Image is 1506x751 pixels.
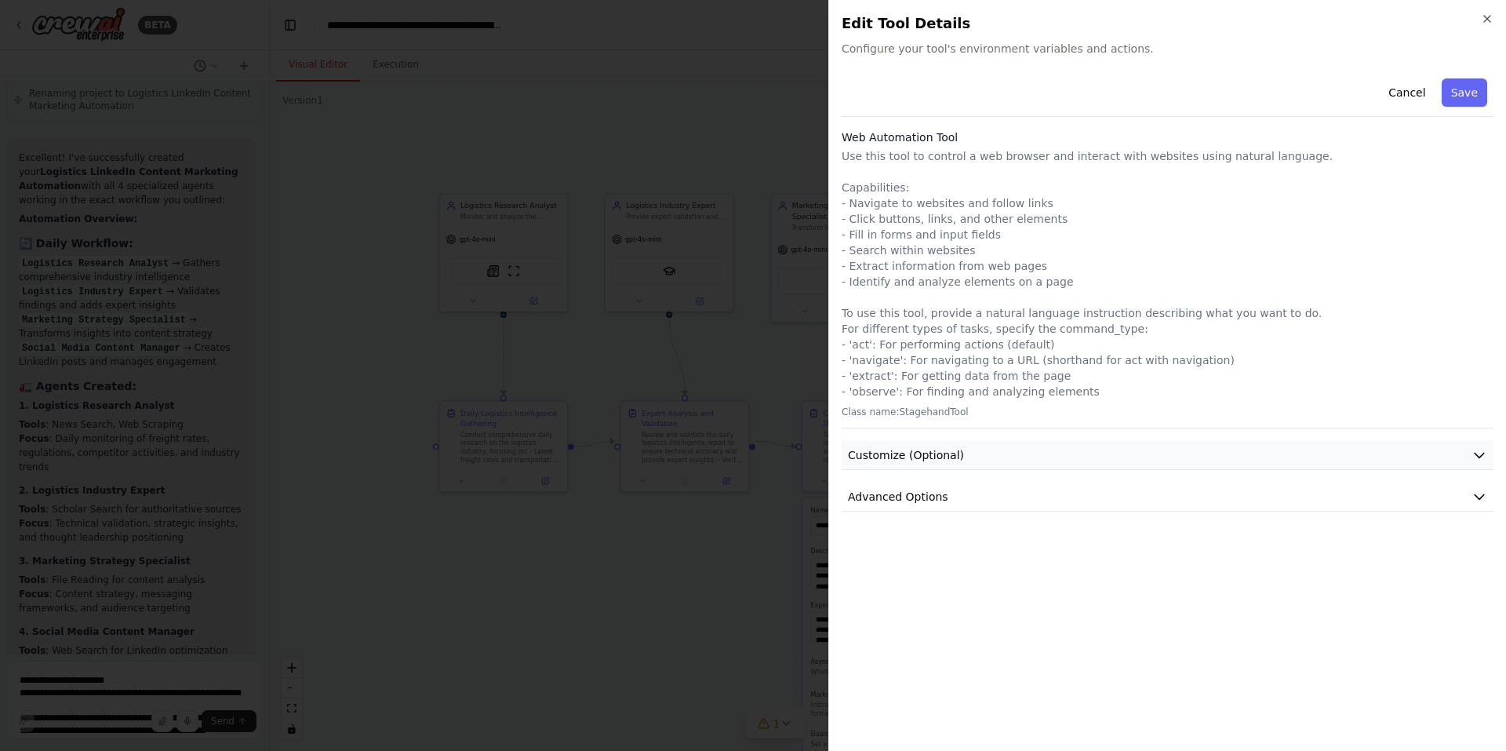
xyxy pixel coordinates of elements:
p: Use this tool to control a web browser and interact with websites using natural language. Capabil... [842,148,1493,399]
h2: Edit Tool Details [842,13,1493,35]
span: Advanced Options [848,489,948,505]
p: Class name: StagehandTool [842,406,1493,418]
button: Customize (Optional) [842,441,1493,470]
h3: Web Automation Tool [842,129,1493,145]
button: Cancel [1379,78,1435,107]
button: Advanced Options [842,483,1493,512]
button: Save [1442,78,1487,107]
span: Customize (Optional) [848,447,964,463]
span: Configure your tool's environment variables and actions. [842,41,1493,57]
